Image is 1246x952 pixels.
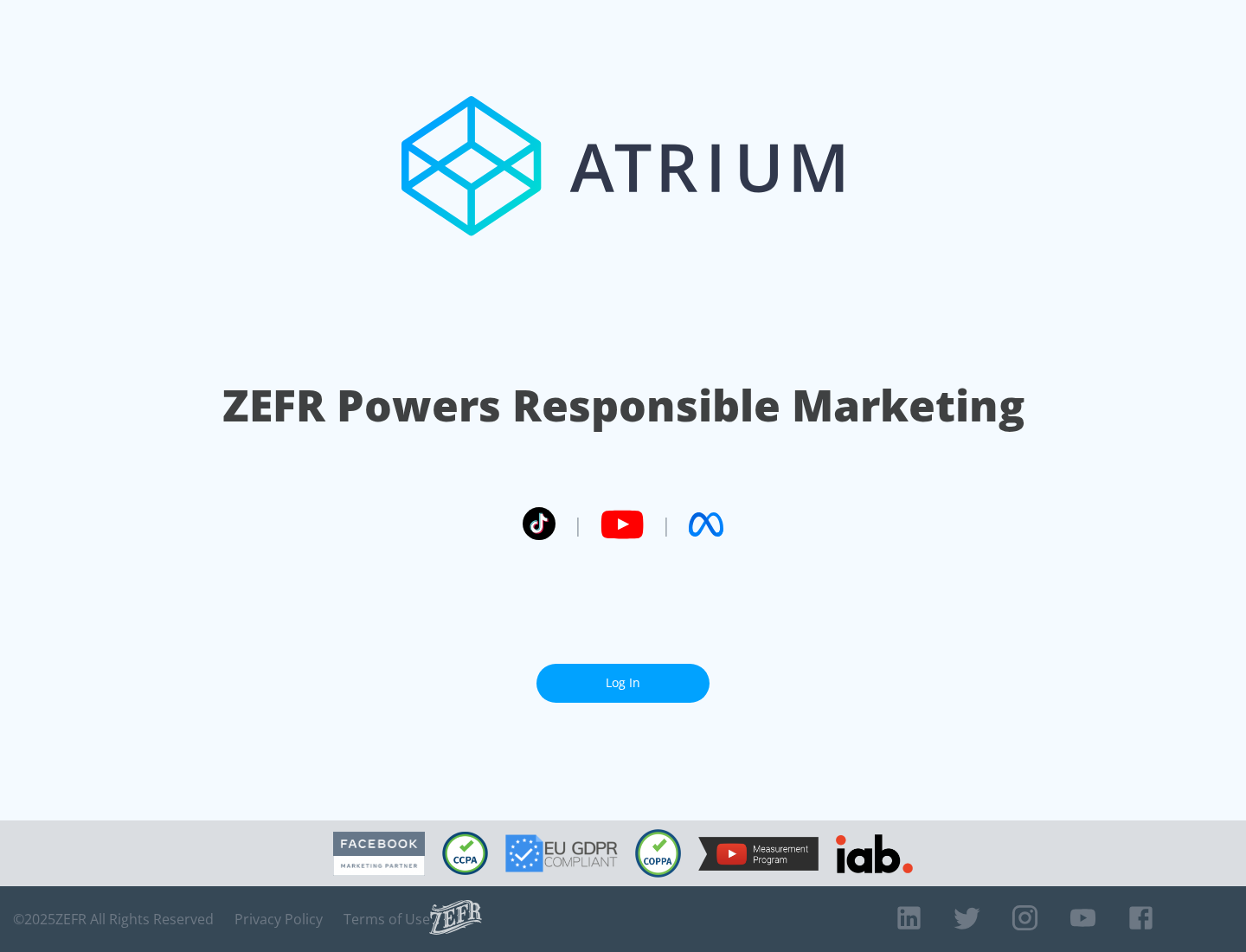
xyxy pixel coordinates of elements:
span: © 2025 ZEFR All Rights Reserved [13,910,214,928]
a: Terms of Use [344,910,430,928]
span: | [573,511,583,537]
img: GDPR Compliant [505,834,618,872]
img: YouTube Measurement Program [698,837,819,871]
h1: ZEFR Powers Responsible Marketing [222,376,1024,435]
img: CCPA Compliant [442,832,488,875]
img: IAB [836,834,913,873]
a: Log In [536,664,710,703]
a: Privacy Policy [234,910,323,928]
img: COPPA Compliant [635,829,681,878]
img: Facebook Marketing Partner [333,832,425,876]
span: | [661,511,671,537]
